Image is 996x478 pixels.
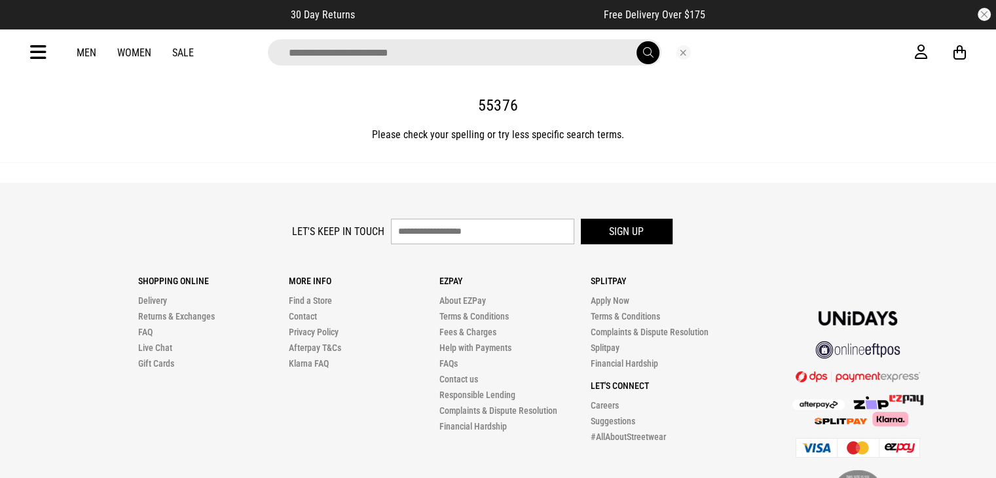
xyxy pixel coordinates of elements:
a: Returns & Exchanges [138,311,215,322]
a: Sale [172,46,194,59]
a: Complaints & Dispute Resolution [590,327,708,337]
a: Delivery [138,295,167,306]
a: Men [77,46,96,59]
img: Splitpay [889,395,923,405]
p: Shopping Online [138,276,289,286]
img: Splitpay [815,418,867,424]
button: Close search [676,45,691,60]
p: More Info [289,276,439,286]
h4: Please check your spelling or try less specific search terms. [31,127,966,143]
span: 30 Day Returns [291,9,355,21]
a: Fees & Charges [439,327,496,337]
img: Zip [853,396,889,409]
a: Afterpay T&Cs [289,342,341,353]
img: DPS [796,371,920,382]
p: Let's Connect [590,380,741,391]
span: Free Delivery Over $175 [604,9,705,21]
h1: 55376 [31,96,966,117]
a: Responsible Lending [439,390,515,400]
button: Open LiveChat chat widget [10,5,50,45]
a: Help with Payments [439,342,511,353]
a: Suggestions [590,416,635,426]
a: About EZPay [439,295,486,306]
label: Let's keep in touch [292,225,384,238]
a: FAQs [439,358,458,369]
a: Terms & Conditions [439,311,509,322]
a: Splitpay [590,342,619,353]
img: Afterpay [792,399,845,410]
a: Live Chat [138,342,172,353]
a: Careers [590,400,618,411]
a: FAQ [138,327,153,337]
img: Unidays [819,311,897,325]
a: Klarna FAQ [289,358,329,369]
a: Contact us [439,374,478,384]
p: Ezpay [439,276,590,286]
a: Terms & Conditions [590,311,659,322]
a: Find a Store [289,295,332,306]
p: Splitpay [590,276,741,286]
a: Privacy Policy [289,327,339,337]
a: Complaints & Dispute Resolution [439,405,557,416]
button: Sign up [581,219,673,244]
iframe: Customer reviews powered by Trustpilot [381,8,578,21]
a: #AllAboutStreetwear [590,432,665,442]
img: Klarna [867,412,908,426]
img: Cards [796,438,920,458]
a: Apply Now [590,295,629,306]
a: Women [117,46,151,59]
a: Financial Hardship [439,421,507,432]
img: online eftpos [815,341,900,359]
a: Gift Cards [138,358,174,369]
a: Financial Hardship [590,358,657,369]
a: Contact [289,311,317,322]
